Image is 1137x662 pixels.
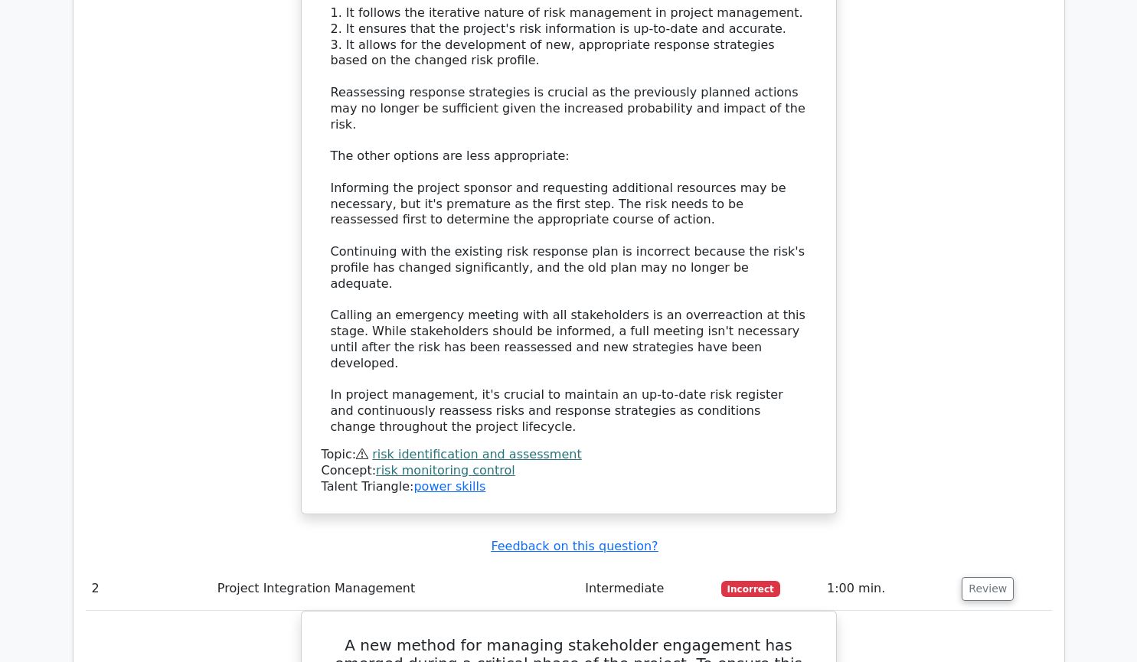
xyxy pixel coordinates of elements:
[86,567,211,611] td: 2
[376,463,515,478] a: risk monitoring control
[579,567,715,611] td: Intermediate
[322,447,816,463] div: Topic:
[821,567,956,611] td: 1:00 min.
[413,479,485,494] a: power skills
[721,581,780,596] span: Incorrect
[372,447,581,461] a: risk identification and assessment
[322,447,816,494] div: Talent Triangle:
[962,577,1014,601] button: Review
[322,463,816,479] div: Concept:
[491,539,658,553] a: Feedback on this question?
[211,567,579,611] td: Project Integration Management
